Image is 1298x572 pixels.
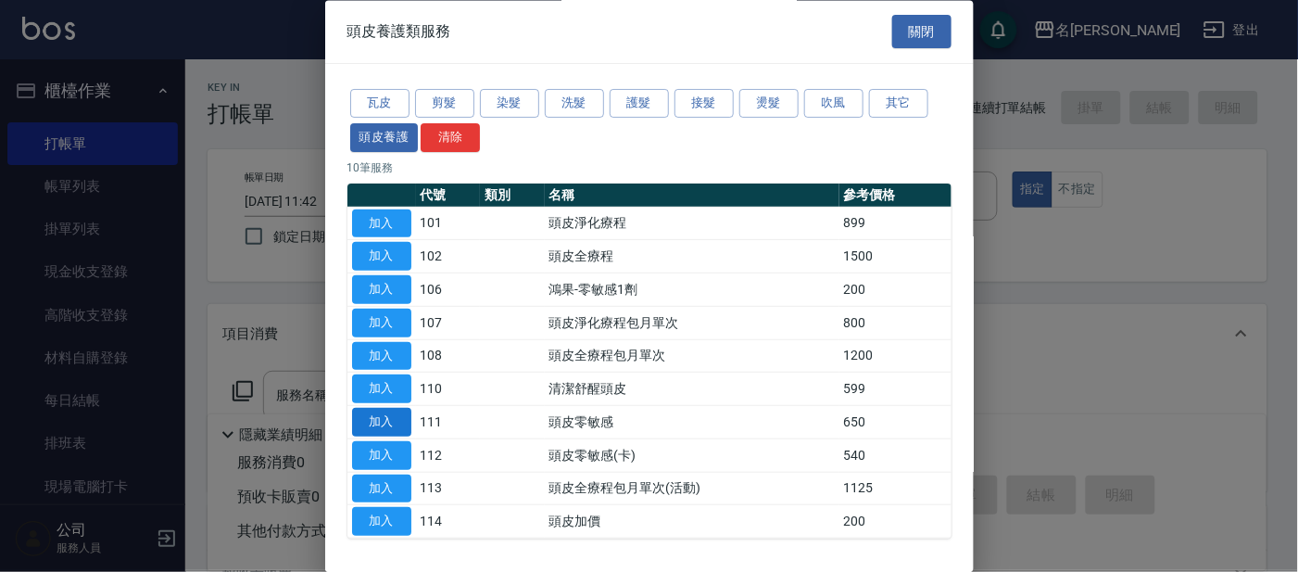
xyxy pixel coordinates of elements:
[545,373,839,406] td: 清潔舒醒頭皮
[804,90,863,119] button: 吹風
[480,90,539,119] button: 染髮
[545,184,839,208] th: 名稱
[352,508,411,537] button: 加入
[839,307,951,340] td: 800
[674,90,734,119] button: 接髮
[545,340,839,374] td: 頭皮全療程包月單次
[545,439,839,473] td: 頭皮零敏感(卡)
[352,375,411,404] button: 加入
[839,406,951,439] td: 650
[839,208,951,241] td: 899
[416,373,481,406] td: 110
[416,307,481,340] td: 107
[839,373,951,406] td: 599
[839,473,951,506] td: 1125
[421,123,480,152] button: 清除
[416,240,481,273] td: 102
[352,441,411,470] button: 加入
[416,439,481,473] td: 112
[839,505,951,539] td: 200
[869,90,928,119] button: 其它
[352,309,411,337] button: 加入
[416,473,481,506] td: 113
[350,90,410,119] button: 瓦皮
[839,240,951,273] td: 1500
[416,505,481,539] td: 114
[545,208,839,241] td: 頭皮淨化療程
[347,22,451,41] span: 頭皮養護類服務
[415,90,474,119] button: 剪髮
[416,340,481,374] td: 108
[352,342,411,371] button: 加入
[545,273,839,307] td: 鴻果-零敏感1劑
[416,406,481,439] td: 111
[545,505,839,539] td: 頭皮加價
[416,273,481,307] td: 106
[545,307,839,340] td: 頭皮淨化療程包月單次
[839,340,951,374] td: 1200
[545,406,839,439] td: 頭皮零敏感
[352,475,411,503] button: 加入
[416,208,481,241] td: 101
[839,184,951,208] th: 參考價格
[416,184,481,208] th: 代號
[352,210,411,238] button: 加入
[545,473,839,506] td: 頭皮全療程包月單次(活動)
[892,15,951,49] button: 關閉
[352,243,411,272] button: 加入
[839,273,951,307] td: 200
[545,90,604,119] button: 洗髮
[480,184,545,208] th: 類別
[739,90,799,119] button: 燙髮
[352,276,411,305] button: 加入
[347,159,951,176] p: 10 筆服務
[350,123,419,152] button: 頭皮養護
[839,439,951,473] td: 540
[610,90,669,119] button: 護髮
[352,409,411,438] button: 加入
[545,240,839,273] td: 頭皮全療程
